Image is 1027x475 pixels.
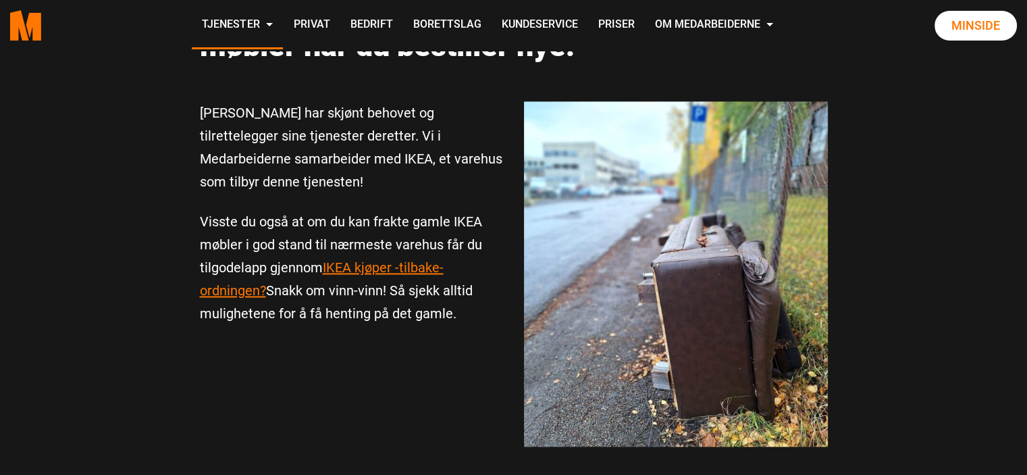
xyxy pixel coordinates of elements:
[340,1,402,49] a: Bedrift
[200,210,504,325] p: Visste du også at om du kan frakte gamle IKEA møbler i god stand til nærmeste varehus får du tilg...
[200,101,504,193] p: [PERSON_NAME] har skjønt behovet og tilrettelegger sine tjenester deretter. Vi i Medarbeiderne sa...
[283,1,340,49] a: Privat
[587,1,644,49] a: Priser
[644,1,783,49] a: Om Medarbeiderne
[524,101,828,447] img: Henting-av-gamle-møbler
[934,11,1017,41] a: Minside
[402,1,491,49] a: Borettslag
[491,1,587,49] a: Kundeservice
[192,1,283,49] a: Tjenester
